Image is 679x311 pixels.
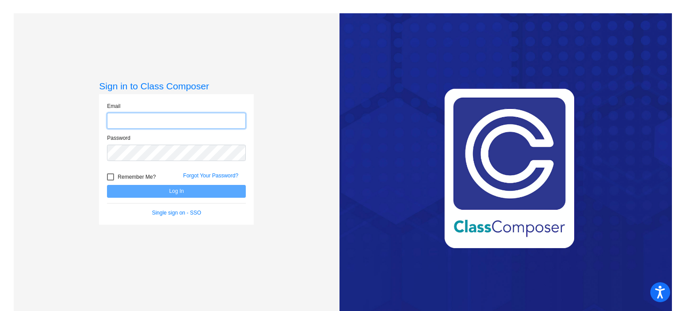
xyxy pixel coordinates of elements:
[107,185,246,198] button: Log In
[183,173,238,179] a: Forgot Your Password?
[152,210,201,216] a: Single sign on - SSO
[107,102,120,110] label: Email
[99,81,254,92] h3: Sign in to Class Composer
[107,134,130,142] label: Password
[118,172,156,182] span: Remember Me?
